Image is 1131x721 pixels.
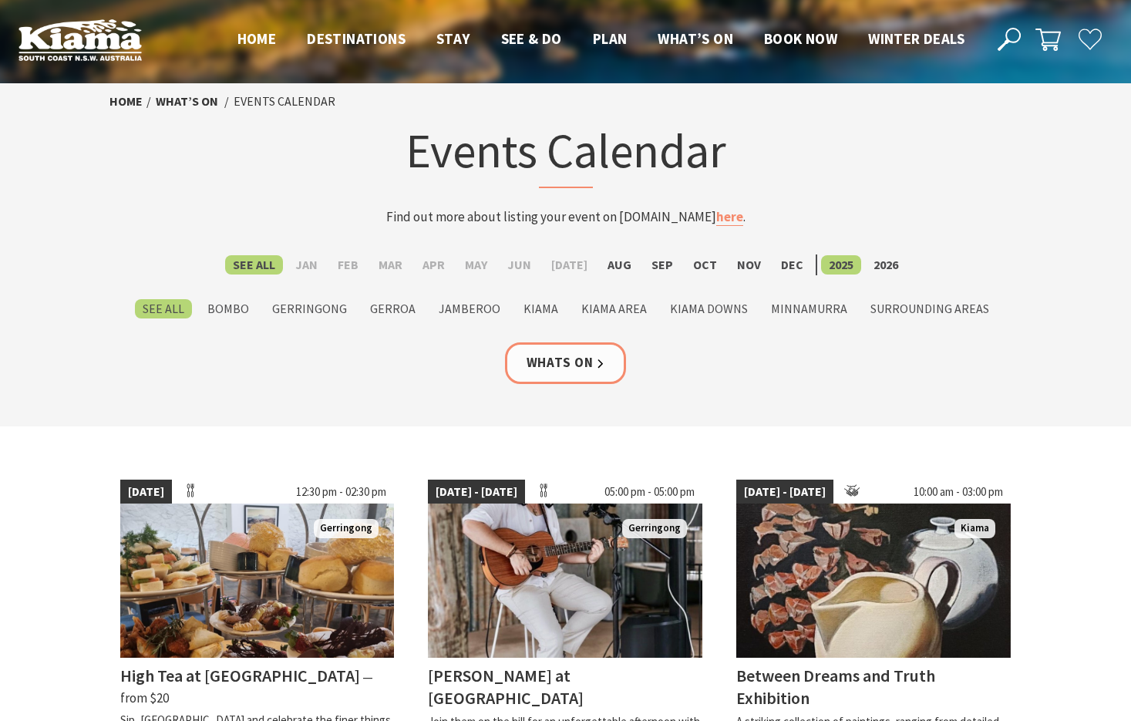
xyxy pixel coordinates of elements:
span: Home [237,29,277,48]
label: 2025 [821,255,861,275]
a: What’s On [156,93,218,109]
p: Find out more about listing your event on [DOMAIN_NAME] . [264,207,868,227]
label: Minnamurra [763,299,855,318]
label: Jan [288,255,325,275]
span: Winter Deals [868,29,964,48]
label: Feb [330,255,366,275]
label: Jamberoo [431,299,508,318]
label: Sep [644,255,681,275]
span: 10:00 am - 03:00 pm [906,480,1011,504]
label: Kiama [516,299,566,318]
label: See All [135,299,192,318]
h4: Between Dreams and Truth Exhibition [736,665,935,709]
label: Jun [500,255,539,275]
label: Gerroa [362,299,423,318]
label: Dec [773,255,811,275]
span: What’s On [658,29,733,48]
a: here [716,208,743,226]
h4: [PERSON_NAME] at [GEOGRAPHIC_DATA] [428,665,584,709]
label: Aug [600,255,639,275]
span: Destinations [307,29,406,48]
a: Whats On [505,342,627,383]
span: Stay [436,29,470,48]
a: Home [109,93,143,109]
label: Mar [371,255,410,275]
li: Events Calendar [234,92,335,112]
label: See All [225,255,283,275]
h1: Events Calendar [264,120,868,188]
span: 05:00 pm - 05:00 pm [597,480,702,504]
span: [DATE] [120,480,172,504]
span: Kiama [954,519,995,538]
label: Nov [729,255,769,275]
span: Gerringong [314,519,379,538]
span: 12:30 pm - 02:30 pm [288,480,394,504]
label: Bombo [200,299,257,318]
label: Gerringong [264,299,355,318]
h4: High Tea at [GEOGRAPHIC_DATA] [120,665,360,686]
span: [DATE] - [DATE] [736,480,833,504]
label: May [457,255,495,275]
label: 2026 [866,255,906,275]
img: High Tea [120,504,395,658]
span: Gerringong [622,519,687,538]
label: Kiama Downs [662,299,756,318]
label: Surrounding Areas [863,299,997,318]
nav: Main Menu [222,27,980,52]
img: Tayvin Martins [428,504,702,658]
span: Plan [593,29,628,48]
label: Apr [415,255,453,275]
img: Kiama Logo [19,19,142,61]
label: Oct [685,255,725,275]
span: Book now [764,29,837,48]
span: [DATE] - [DATE] [428,480,525,504]
label: Kiama Area [574,299,655,318]
span: See & Do [501,29,562,48]
label: [DATE] [544,255,595,275]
